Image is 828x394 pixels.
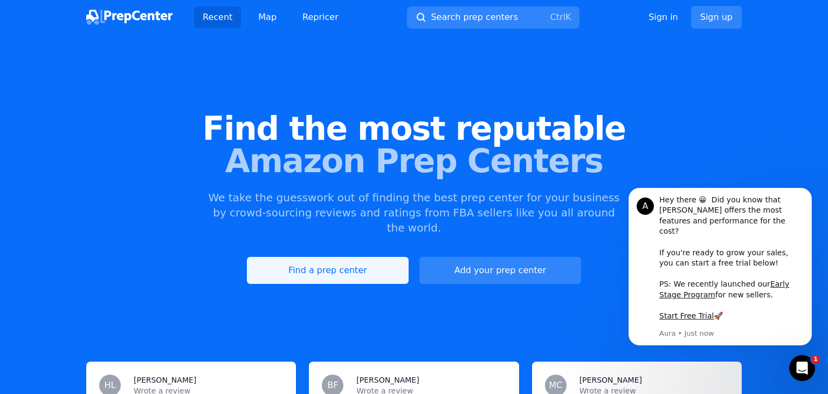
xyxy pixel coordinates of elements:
[194,6,241,28] a: Recent
[419,257,581,284] a: Add your prep center
[327,381,338,390] span: BF
[789,355,815,381] iframe: Intercom live chat
[565,12,571,22] kbd: K
[550,12,565,22] kbd: Ctrl
[134,375,196,385] h3: [PERSON_NAME]
[691,6,742,29] a: Sign up
[17,145,811,177] span: Amazon Prep Centers
[17,112,811,145] span: Find the most reputable
[207,190,621,235] p: We take the guesswork out of finding the best prep center for your business by crowd-sourcing rev...
[549,381,562,390] span: MC
[648,11,678,24] a: Sign in
[86,10,172,25] img: PrepCenter
[105,381,116,390] span: HL
[579,375,642,385] h3: [PERSON_NAME]
[612,182,828,365] iframe: Intercom notifications message
[811,355,820,364] span: 1
[407,6,579,29] button: Search prep centersCtrlK
[250,6,285,28] a: Map
[431,11,517,24] span: Search prep centers
[247,257,409,284] a: Find a prep center
[356,375,419,385] h3: [PERSON_NAME]
[294,6,347,28] a: Repricer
